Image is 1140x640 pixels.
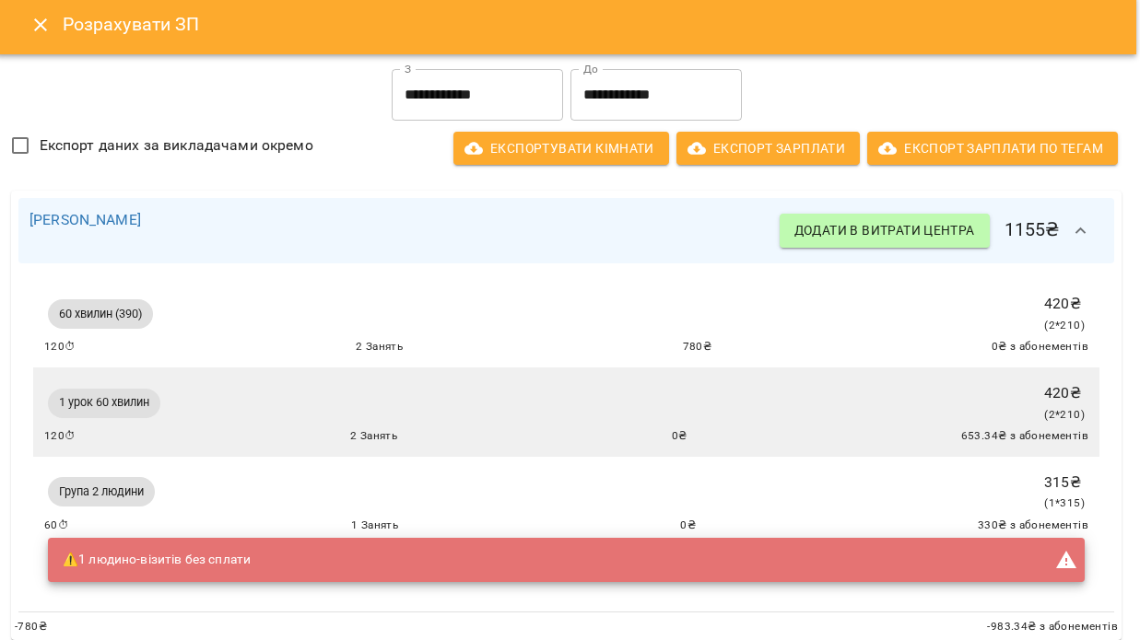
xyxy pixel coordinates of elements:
[691,137,845,159] span: Експорт Зарплати
[1044,382,1085,404] p: 420 ₴
[992,338,1088,356] span: 0 ₴ з абонементів
[351,517,398,535] span: 1 Занять
[44,427,76,446] span: 120 ⏱
[44,338,76,356] span: 120 ⏱
[63,543,251,576] div: ⚠️ 1 людино-візитів без сплати
[40,134,313,157] span: Експорт даних за викладачами окремо
[780,214,990,247] button: Додати в витрати центра
[1044,408,1085,421] span: ( 2 * 210 )
[63,10,1114,39] h6: Розрахувати ЗП
[468,137,654,159] span: Експортувати кімнати
[453,132,669,165] button: Експортувати кімнати
[961,427,1088,446] span: 653.34 ₴ з абонементів
[867,132,1118,165] button: Експорт Зарплати по тегам
[676,132,860,165] button: Експорт Зарплати
[882,137,1103,159] span: Експорт Зарплати по тегам
[1044,293,1085,315] p: 420 ₴
[672,427,688,446] span: 0 ₴
[683,338,712,356] span: 780 ₴
[29,211,141,228] a: [PERSON_NAME]
[1044,471,1085,494] p: 315 ₴
[680,517,696,535] span: 0 ₴
[44,517,69,535] span: 60 ⏱
[1044,496,1085,509] span: ( 1 * 315 )
[48,483,155,500] span: Група 2 людини
[356,338,403,356] span: 2 Занять
[978,517,1088,535] span: 330 ₴ з абонементів
[794,219,975,241] span: Додати в витрати центра
[780,209,1103,253] h6: 1155 ₴
[350,427,397,446] span: 2 Занять
[987,618,1118,636] span: -983.34 ₴ з абонементів
[1044,319,1085,332] span: ( 2 * 210 )
[48,394,160,411] span: 1 урок 60 хвилин
[18,3,63,47] button: Close
[48,306,153,322] span: 60 хвилин (390)
[15,618,47,636] span: -780 ₴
